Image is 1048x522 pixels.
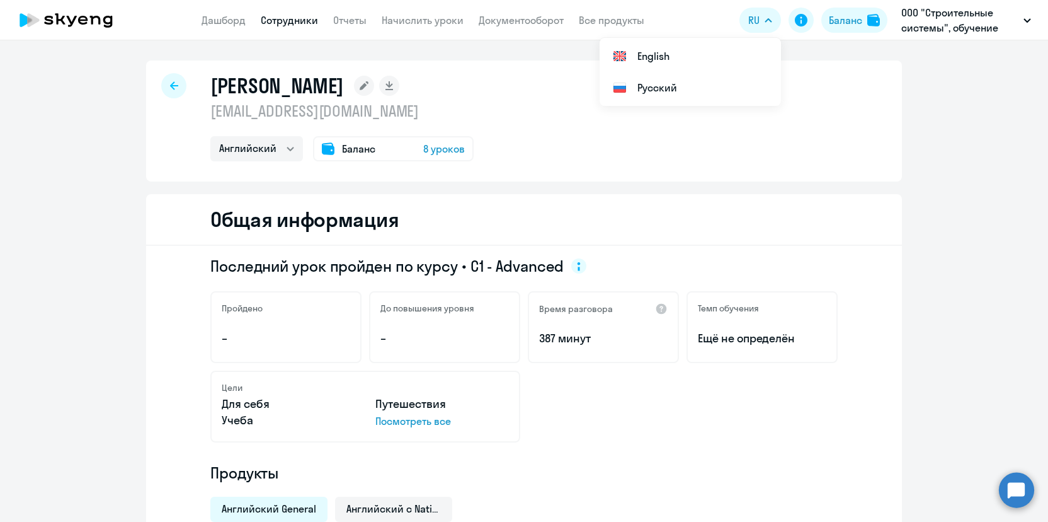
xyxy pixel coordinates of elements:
span: 8 уроков [423,141,465,156]
h2: Общая информация [210,207,399,232]
span: RU [748,13,760,28]
p: Путешествия [375,396,509,412]
button: ООО "Строительные системы", обучение [895,5,1037,35]
p: – [222,330,350,347]
h5: Пройдено [222,303,263,314]
h1: [PERSON_NAME] [210,73,344,98]
img: balance [867,14,880,26]
img: English [612,49,627,64]
h5: Темп обучения [698,303,759,314]
button: RU [739,8,781,33]
p: – [380,330,509,347]
h5: Время разговора [539,303,613,315]
span: Английский с Native [346,502,441,516]
p: 387 минут [539,330,668,347]
h4: Продукты [210,463,838,483]
span: Баланс [342,141,375,156]
a: Дашборд [202,14,246,26]
p: [EMAIL_ADDRESS][DOMAIN_NAME] [210,101,474,121]
p: Учеба [222,412,355,429]
p: ООО "Строительные системы", обучение [901,5,1018,35]
h5: Цели [222,382,242,393]
button: Балансbalance [821,8,887,33]
div: Баланс [829,13,862,28]
img: Русский [612,80,627,95]
a: Начислить уроки [382,14,464,26]
a: Отчеты [333,14,367,26]
span: Последний урок пройден по курсу • C1 - Advanced [210,256,564,276]
p: Посмотреть все [375,414,509,429]
span: Ещё не определён [698,330,826,347]
a: Документооборот [479,14,564,26]
h5: До повышения уровня [380,303,474,314]
a: Сотрудники [261,14,318,26]
span: Английский General [222,502,316,516]
ul: RU [600,38,781,106]
p: Для себя [222,396,355,412]
a: Все продукты [579,14,644,26]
